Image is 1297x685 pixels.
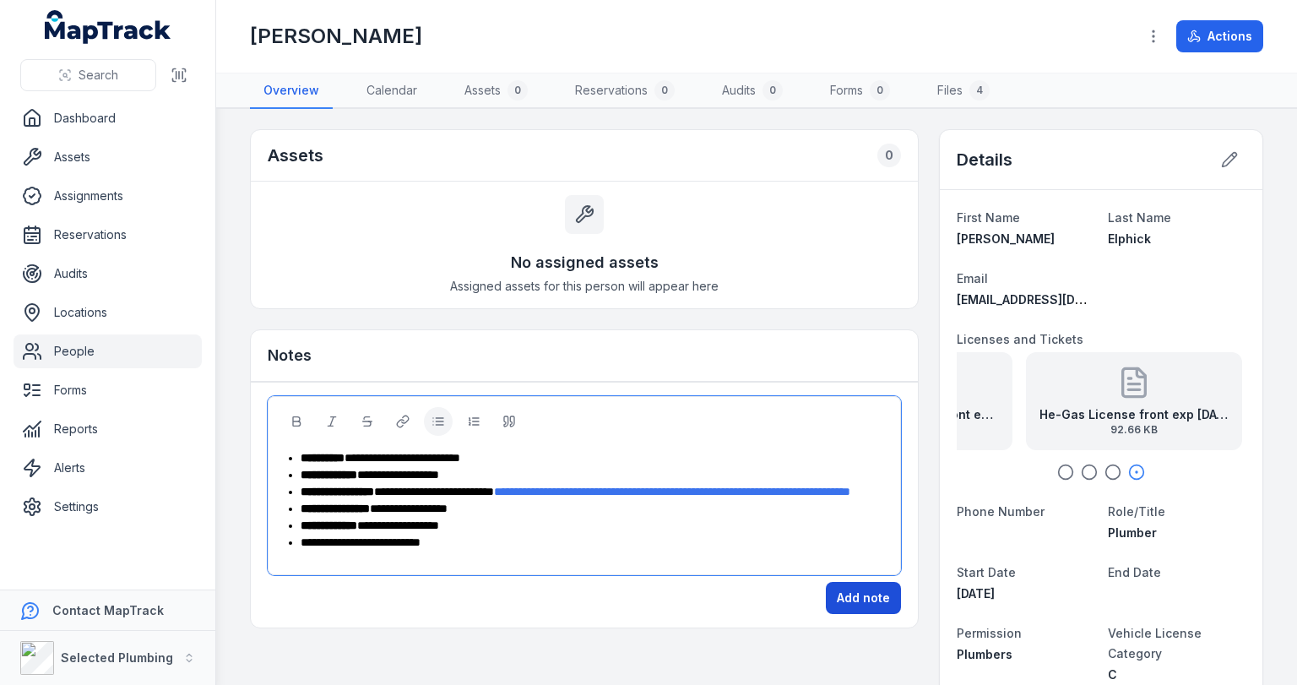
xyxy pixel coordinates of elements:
a: Overview [250,73,333,109]
div: 4 [969,80,990,101]
span: First Name [957,210,1020,225]
span: 92.66 KB [1039,423,1229,437]
span: Role/Title [1108,504,1165,519]
span: Permission [957,626,1022,640]
a: Files4 [924,73,1003,109]
a: Reservations [14,218,202,252]
button: Link [388,407,417,436]
div: 0 [762,80,783,101]
button: Italic [317,407,346,436]
a: Settings [14,490,202,524]
strong: HE-Plumbers License front exp10.12.27 [810,406,999,423]
strong: He-Gas License front exp [DATE] [1039,406,1229,423]
a: Audits0 [708,73,796,109]
a: Reservations0 [562,73,688,109]
div: 0 [870,80,890,101]
a: Calendar [353,73,431,109]
span: Licenses and Tickets [957,332,1083,346]
button: Add note [826,582,901,614]
time: 8/6/2025, 12:00:00 AM [957,586,995,601]
span: Start Date [957,565,1016,579]
button: Actions [1176,20,1263,52]
h1: [PERSON_NAME] [250,23,422,50]
div: 0 [877,144,901,167]
div: 0 [654,80,675,101]
strong: Contact MapTrack [52,603,164,617]
span: Assigned assets for this person will appear here [450,278,719,295]
a: Reports [14,412,202,446]
a: MapTrack [45,10,171,44]
a: Dashboard [14,101,202,135]
a: Assignments [14,179,202,213]
h2: Details [957,148,1012,171]
a: Assets0 [451,73,541,109]
a: Locations [14,296,202,329]
span: Vehicle License Category [1108,626,1202,661]
span: Plumber [1108,525,1157,540]
button: Bold [282,407,311,436]
a: People [14,334,202,368]
button: Blockquote [495,407,524,436]
a: Assets [14,140,202,174]
span: Last Name [1108,210,1171,225]
button: Search [20,59,156,91]
h2: Assets [268,144,323,167]
h3: Notes [268,344,312,367]
span: [PERSON_NAME] [957,231,1055,246]
a: Forms [14,373,202,407]
a: Audits [14,257,202,291]
button: Bulleted List [424,407,453,436]
span: Email [957,271,988,285]
span: Elphick [1108,231,1151,246]
a: Alerts [14,451,202,485]
div: 0 [507,80,528,101]
span: Search [79,67,118,84]
button: Ordered List [459,407,488,436]
span: Plumbers [957,647,1012,661]
button: Strikethrough [353,407,382,436]
span: Phone Number [957,504,1045,519]
span: [EMAIL_ADDRESS][DOMAIN_NAME] [957,292,1160,307]
h3: No assigned assets [511,251,659,275]
a: Forms0 [817,73,904,109]
span: 46.29 KB [810,423,999,437]
span: [DATE] [957,586,995,601]
strong: Selected Plumbing [61,650,173,665]
span: C [1108,667,1117,682]
span: End Date [1108,565,1161,579]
